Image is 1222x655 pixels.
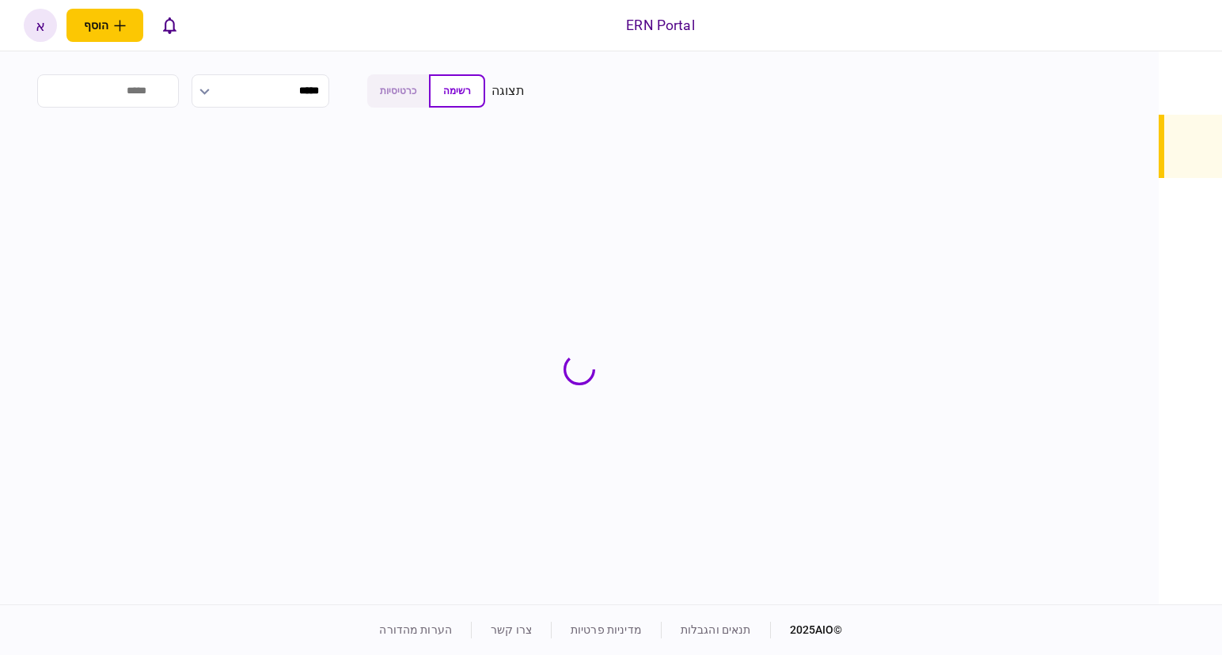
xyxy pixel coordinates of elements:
[770,622,843,638] div: © 2025 AIO
[379,623,452,636] a: הערות מהדורה
[429,74,485,108] button: רשימה
[380,85,416,97] span: כרטיסיות
[626,15,694,36] div: ERN Portal
[571,623,642,636] a: מדיניות פרטיות
[24,9,57,42] button: א
[367,74,429,108] button: כרטיסיות
[153,9,186,42] button: פתח רשימת התראות
[491,623,532,636] a: צרו קשר
[66,9,143,42] button: פתח תפריט להוספת לקוח
[443,85,471,97] span: רשימה
[491,81,526,100] div: תצוגה
[681,623,751,636] a: תנאים והגבלות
